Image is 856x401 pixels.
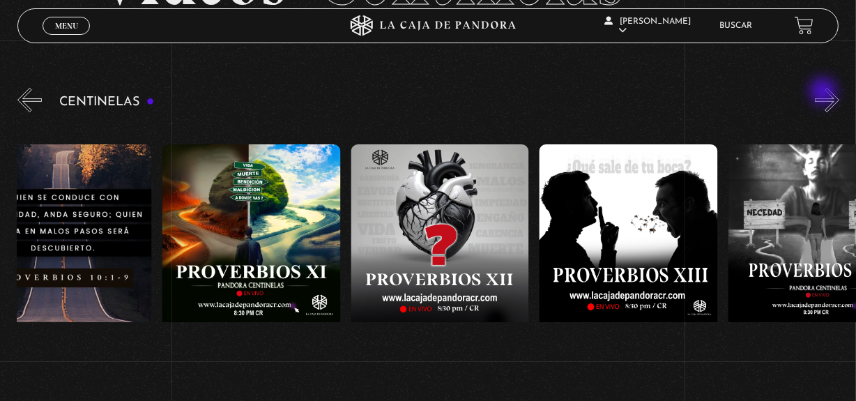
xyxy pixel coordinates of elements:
button: Next [815,88,839,112]
span: Cerrar [50,33,83,43]
span: [PERSON_NAME] [604,17,691,35]
a: Buscar [720,22,753,30]
button: Previous [17,88,42,112]
h3: Centinelas [59,96,155,109]
span: Menu [55,22,78,30]
a: View your shopping cart [795,16,813,35]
